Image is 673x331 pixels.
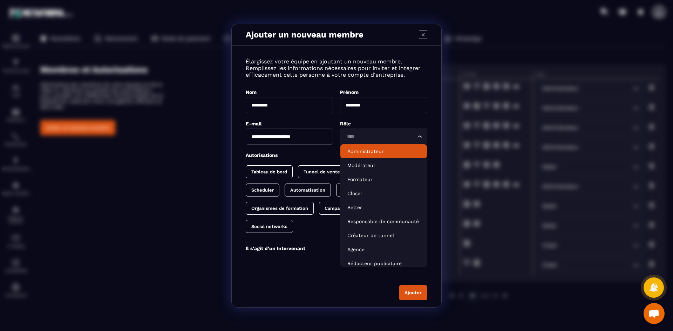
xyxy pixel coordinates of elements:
[304,169,340,174] p: Tunnel de vente
[644,303,665,324] a: Ouvrir le chat
[290,187,325,193] p: Automatisation
[347,232,420,239] p: Créateur de tunnel
[347,246,420,253] p: Agence
[347,148,420,155] p: Administrateur
[246,30,363,40] p: Ajouter un nouveau membre
[251,187,274,193] p: Scheduler
[251,224,287,229] p: Social networks
[325,206,371,211] p: Campagne e-mailing
[347,190,420,197] p: Closer
[246,58,427,78] p: Élargissez votre équipe en ajoutant un nouveau membre. Remplissez les informations nécessaires po...
[251,206,308,211] p: Organismes de formation
[347,162,420,169] p: Modérateur
[347,218,420,225] p: Responsable de communauté
[246,246,305,251] p: Il s’agit d’un Intervenant
[246,152,278,158] label: Autorisations
[246,121,262,126] label: E-mail
[340,121,351,126] label: Rôle
[347,260,420,267] p: Rédacteur publicitaire
[347,204,420,211] p: Setter
[345,133,416,140] input: Search for option
[251,169,287,174] p: Tableau de bord
[246,89,257,95] label: Nom
[340,129,427,145] div: Search for option
[340,89,359,95] label: Prénom
[399,285,427,300] button: Ajouter
[347,176,420,183] p: Formateur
